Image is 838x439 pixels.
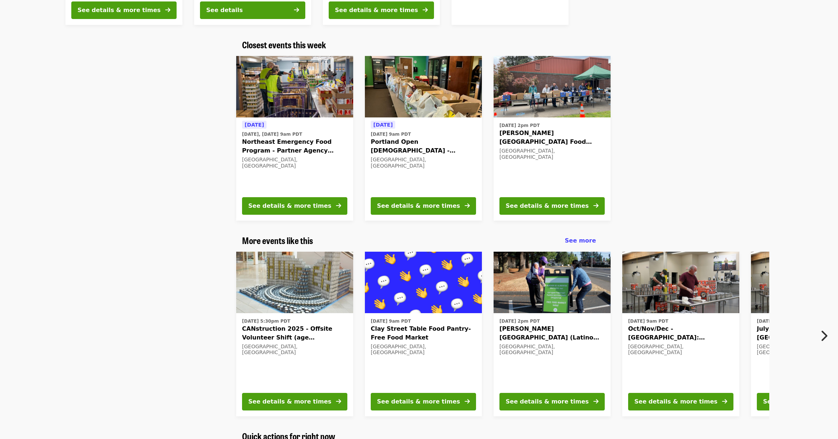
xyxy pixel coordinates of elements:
[622,252,739,416] a: See details for "Oct/Nov/Dec - Portland: Repack/Sort (age 16+)"
[336,398,341,405] i: arrow-right icon
[628,318,668,324] time: [DATE] 9am PDT
[242,324,347,342] span: CANstruction 2025 - Offsite Volunteer Shift (age [DEMOGRAPHIC_DATA]+)
[236,40,602,50] div: Closest events this week
[494,252,611,416] a: See details for "Rigler Elementary School (Latino Network) - Free Food Market (16+)"
[248,202,331,210] div: See details & more times
[377,397,460,406] div: See details & more times
[371,324,476,342] span: Clay Street Table Food Pantry- Free Food Market
[236,56,353,117] img: Northeast Emergency Food Program - Partner Agency Support organized by Oregon Food Bank
[242,393,347,410] button: See details & more times
[722,398,727,405] i: arrow-right icon
[377,202,460,210] div: See details & more times
[634,397,717,406] div: See details & more times
[371,393,476,410] button: See details & more times
[465,202,470,209] i: arrow-right icon
[499,344,605,356] div: [GEOGRAPHIC_DATA], [GEOGRAPHIC_DATA]
[371,344,476,356] div: [GEOGRAPHIC_DATA], [GEOGRAPHIC_DATA]
[242,157,347,169] div: [GEOGRAPHIC_DATA], [GEOGRAPHIC_DATA]
[78,6,161,15] div: See details & more times
[371,138,476,155] span: Portland Open [DEMOGRAPHIC_DATA] - Partner Agency Support (16+)
[242,197,347,215] button: See details & more times
[371,318,411,324] time: [DATE] 9am PDT
[371,157,476,169] div: [GEOGRAPHIC_DATA], [GEOGRAPHIC_DATA]
[814,326,838,346] button: Next item
[506,397,589,406] div: See details & more times
[200,1,305,19] button: See details
[593,202,599,209] i: arrow-right icon
[365,56,482,221] a: See details for "Portland Open Bible - Partner Agency Support (16+)"
[242,138,347,155] span: Northeast Emergency Food Program - Partner Agency Support
[628,324,733,342] span: Oct/Nov/Dec - [GEOGRAPHIC_DATA]: Repack/Sort (age [DEMOGRAPHIC_DATA]+)
[820,329,827,343] i: chevron-right icon
[373,122,393,128] span: [DATE]
[242,131,302,138] time: [DATE], [DATE] 9am PDT
[71,1,177,19] button: See details & more times
[336,202,341,209] i: arrow-right icon
[242,235,313,246] a: More events like this
[248,397,331,406] div: See details & more times
[763,397,800,406] div: See details
[565,236,596,245] a: See more
[593,398,599,405] i: arrow-right icon
[628,344,733,356] div: [GEOGRAPHIC_DATA], [GEOGRAPHIC_DATA]
[236,235,602,246] div: More events like this
[423,7,428,14] i: arrow-right icon
[245,122,264,128] span: [DATE]
[494,252,611,313] img: Rigler Elementary School (Latino Network) - Free Food Market (16+) organized by Oregon Food Bank
[371,131,411,138] time: [DATE] 9am PDT
[622,252,739,313] img: Oct/Nov/Dec - Portland: Repack/Sort (age 16+) organized by Oregon Food Bank
[494,56,611,221] a: See details for "Kelly Elementary School Food Pantry - Partner Agency Support"
[499,129,605,146] span: [PERSON_NAME][GEOGRAPHIC_DATA] Food Pantry - Partner Agency Support
[365,252,482,416] a: See details for "Clay Street Table Food Pantry- Free Food Market"
[565,237,596,244] span: See more
[365,252,482,313] img: Clay Street Table Food Pantry- Free Food Market organized by Oregon Food Bank
[329,1,434,19] button: See details & more times
[242,344,347,356] div: [GEOGRAPHIC_DATA], [GEOGRAPHIC_DATA]
[206,6,243,15] div: See details
[242,318,290,324] time: [DATE] 5:30pm PDT
[628,393,733,410] button: See details & more times
[465,398,470,405] i: arrow-right icon
[506,202,589,210] div: See details & more times
[242,40,326,50] a: Closest events this week
[499,197,605,215] button: See details & more times
[499,324,605,342] span: [PERSON_NAME][GEOGRAPHIC_DATA] (Latino Network) - Free Food Market (16+)
[236,252,353,416] a: See details for "CANstruction 2025 - Offsite Volunteer Shift (age 16+)"
[294,7,299,14] i: arrow-right icon
[499,148,605,160] div: [GEOGRAPHIC_DATA], [GEOGRAPHIC_DATA]
[242,38,326,51] span: Closest events this week
[242,234,313,247] span: More events like this
[236,252,353,313] img: CANstruction 2025 - Offsite Volunteer Shift (age 16+) organized by Oregon Food Bank
[499,318,540,324] time: [DATE] 2pm PDT
[499,393,605,410] button: See details & more times
[365,56,482,117] img: Portland Open Bible - Partner Agency Support (16+) organized by Oregon Food Bank
[335,6,418,15] div: See details & more times
[494,56,611,117] img: Kelly Elementary School Food Pantry - Partner Agency Support organized by Oregon Food Bank
[757,318,797,324] time: [DATE] 9am PDT
[371,197,476,215] button: See details & more times
[236,56,353,221] a: See details for "Northeast Emergency Food Program - Partner Agency Support"
[499,122,540,129] time: [DATE] 2pm PDT
[165,7,170,14] i: arrow-right icon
